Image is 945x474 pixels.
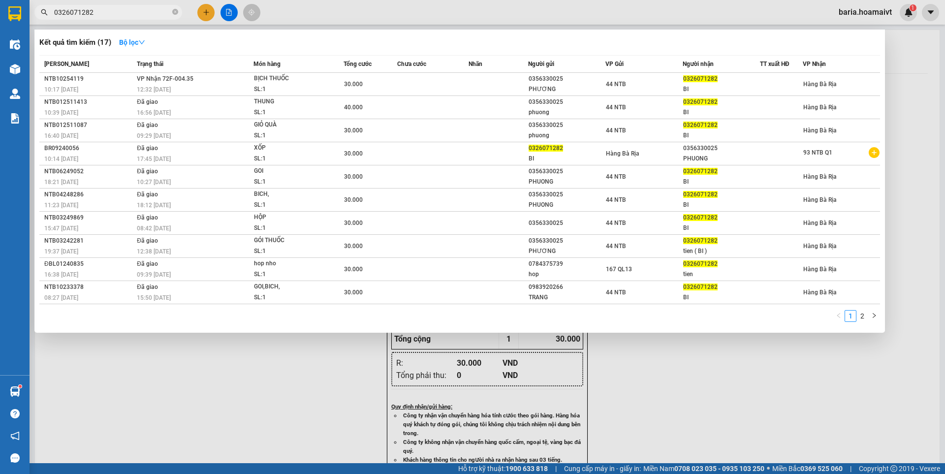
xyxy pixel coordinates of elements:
div: TRANG [529,292,605,303]
span: Hàng Bà Rịa [803,220,837,226]
span: 44 NTB [606,173,626,180]
span: Nhãn [469,61,482,67]
span: 44 NTB [606,243,626,250]
span: Hàng Bà Rịa [803,266,837,273]
div: tien ( BI ) [683,246,759,256]
button: right [868,310,880,322]
div: BI [683,130,759,141]
div: HỘP [254,212,328,223]
span: Đã giao [137,260,158,267]
span: 18:12 [DATE] [137,202,171,209]
span: 16:56 [DATE] [137,109,171,116]
span: 40.000 [344,104,363,111]
span: 10:14 [DATE] [44,156,78,162]
span: 0326071282 [683,260,718,267]
span: 30.000 [344,173,363,180]
span: Người gửi [528,61,554,67]
span: 11:23 [DATE] [44,202,78,209]
li: Next Page [868,310,880,322]
span: 0326071282 [683,284,718,290]
span: 44 NTB [606,81,626,88]
div: NTB03242281 [44,236,134,246]
div: 0356330025 [529,74,605,84]
button: Bộ lọcdown [111,34,153,50]
span: 09:39 [DATE] [137,271,171,278]
input: Tìm tên, số ĐT hoặc mã đơn [54,7,170,18]
div: BỊCH THUỐC [254,73,328,84]
div: 0784375739 [529,259,605,269]
span: Người nhận [683,61,714,67]
div: 0356330025 [529,97,605,107]
span: 10:17 [DATE] [44,86,78,93]
span: 15:50 [DATE] [137,294,171,301]
span: 0326071282 [683,237,718,244]
span: Tổng cước [344,61,372,67]
div: SL: 1 [254,84,328,95]
span: Hàng Bà Rịa [803,196,837,203]
div: NTB03249869 [44,213,134,223]
div: PHƯƠNG [529,84,605,95]
span: 44 NTB [606,104,626,111]
div: BI [683,84,759,95]
div: NTB10233378 [44,282,134,292]
span: TT xuất HĐ [760,61,789,67]
div: SL: 1 [254,177,328,188]
h3: Kết quả tìm kiếm ( 17 ) [39,37,111,48]
span: VP Nhận 72F-004.35 [137,75,193,82]
div: SL: 1 [254,107,328,118]
img: warehouse-icon [10,39,20,50]
span: 167 QL13 [606,266,632,273]
div: XỐP [254,143,328,154]
div: 0356330025 [683,143,759,154]
span: Món hàng [253,61,281,67]
div: BI [529,154,605,164]
li: 2 [856,310,868,322]
span: 0326071282 [683,191,718,198]
span: 44 NTB [606,127,626,134]
div: hop [529,269,605,280]
span: 0326071282 [529,145,563,152]
span: 18:21 [DATE] [44,179,78,186]
span: [PERSON_NAME] [44,61,89,67]
img: warehouse-icon [10,89,20,99]
div: SL: 1 [254,200,328,211]
span: Đã giao [137,168,158,175]
span: 30.000 [344,243,363,250]
div: SL: 1 [254,154,328,164]
span: 0326071282 [683,75,718,82]
span: 0326071282 [683,122,718,128]
img: logo-vxr [8,6,21,21]
div: BI [683,292,759,303]
span: 0326071282 [683,214,718,221]
img: solution-icon [10,113,20,124]
span: 12:38 [DATE] [137,248,171,255]
span: 93 NTB Q1 [803,149,832,156]
span: 0326071282 [683,168,718,175]
span: 30.000 [344,220,363,226]
span: 0326071282 [683,98,718,105]
div: 0983920266 [529,282,605,292]
span: Trạng thái [137,61,163,67]
a: 2 [857,311,868,321]
div: tien [683,269,759,280]
span: 30.000 [344,150,363,157]
span: notification [10,431,20,441]
span: 08:27 [DATE] [44,294,78,301]
div: PHUONG [529,200,605,210]
span: 15:47 [DATE] [44,225,78,232]
span: 30.000 [344,127,363,134]
div: GOI,BICH, [254,282,328,292]
div: NTB012511413 [44,97,134,107]
div: 0356330025 [529,236,605,246]
span: right [871,313,877,318]
span: plus-circle [869,147,880,158]
div: NTB06249052 [44,166,134,177]
div: NTB04248286 [44,190,134,200]
strong: Bộ lọc [119,38,145,46]
div: SL: 1 [254,269,328,280]
span: question-circle [10,409,20,418]
span: Hàng Bà Rịa [803,81,837,88]
span: 08:42 [DATE] [137,225,171,232]
div: PHUONG [529,177,605,187]
span: message [10,453,20,463]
